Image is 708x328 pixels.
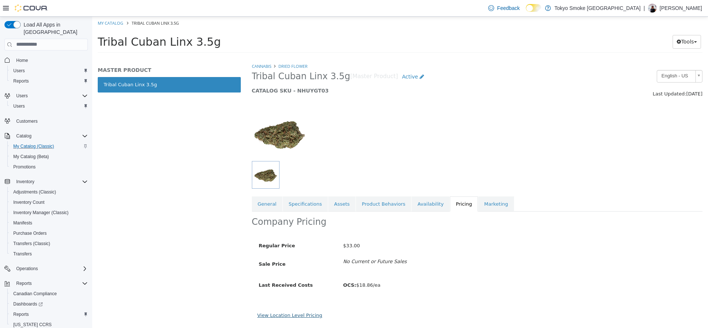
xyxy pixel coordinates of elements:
[10,152,88,161] span: My Catalog (Beta)
[13,91,31,100] button: Users
[10,250,88,258] span: Transfers
[13,322,52,328] span: [US_STATE] CCRS
[7,207,91,218] button: Inventory Manager (Classic)
[191,180,236,195] a: Specifications
[7,309,91,320] button: Reports
[10,208,72,217] a: Inventory Manager (Classic)
[6,19,129,32] span: Tribal Cuban Linx 3.5g
[160,200,235,211] h2: Company Pricing
[10,250,35,258] a: Transfers
[10,289,88,298] span: Canadian Compliance
[251,266,264,271] b: OCS:
[6,60,149,76] a: Tribal Cuban Linx 3.5g
[16,280,32,286] span: Reports
[13,154,49,160] span: My Catalog (Beta)
[7,228,91,238] button: Purchase Orders
[167,226,203,232] span: Regular Price
[167,266,221,271] span: Last Received Costs
[264,180,319,195] a: Product Behaviors
[10,300,46,308] a: Dashboards
[7,238,91,249] button: Transfers (Classic)
[7,187,91,197] button: Adjustments (Classic)
[10,102,88,111] span: Users
[13,78,29,84] span: Reports
[13,177,88,186] span: Inventory
[13,264,88,273] span: Operations
[10,219,88,227] span: Manifests
[358,180,386,195] a: Pricing
[10,310,32,319] a: Reports
[7,66,91,76] button: Users
[7,101,91,111] button: Users
[10,198,88,207] span: Inventory Count
[10,152,52,161] a: My Catalog (Beta)
[485,1,523,15] a: Feedback
[10,300,88,308] span: Dashboards
[10,229,88,238] span: Purchase Orders
[10,219,35,227] a: Manifests
[10,163,88,171] span: Promotions
[319,180,357,195] a: Availability
[10,289,60,298] a: Canadian Compliance
[660,4,702,13] p: [PERSON_NAME]
[565,53,610,66] a: English - US
[7,151,91,162] button: My Catalog (Beta)
[13,103,25,109] span: Users
[580,18,609,32] button: Tools
[21,21,88,36] span: Load All Apps in [GEOGRAPHIC_DATA]
[310,57,326,63] span: Active
[160,71,495,77] h5: CATALOG SKU - NHUYGT03
[7,197,91,207] button: Inventory Count
[13,56,88,65] span: Home
[13,241,50,247] span: Transfers (Classic)
[7,289,91,299] button: Canadian Compliance
[560,74,594,80] span: Last Updated:
[13,132,34,140] button: Catalog
[7,249,91,259] button: Transfers
[7,76,91,86] button: Reports
[251,226,268,232] span: $33.00
[13,230,47,236] span: Purchase Orders
[13,189,56,195] span: Adjustments (Classic)
[165,296,230,301] a: View Location Level Pricing
[13,311,29,317] span: Reports
[386,180,422,195] a: Marketing
[251,242,315,248] i: No Current or Future Sales
[13,264,41,273] button: Operations
[13,210,69,216] span: Inventory Manager (Classic)
[6,4,31,9] a: My Catalog
[13,301,43,307] span: Dashboards
[10,208,88,217] span: Inventory Manager (Classic)
[16,133,31,139] span: Catalog
[258,57,306,63] small: [Master Product]
[565,54,600,65] span: English - US
[594,74,610,80] span: [DATE]
[13,164,36,170] span: Promotions
[13,56,31,65] a: Home
[39,4,87,9] span: Tribal Cuban Linx 3.5g
[13,68,25,74] span: Users
[10,77,32,86] a: Reports
[10,239,53,248] a: Transfers (Classic)
[16,266,38,272] span: Operations
[10,66,88,75] span: Users
[16,118,38,124] span: Customers
[16,93,28,99] span: Users
[10,102,28,111] a: Users
[1,91,91,101] button: Users
[16,179,34,185] span: Inventory
[555,4,641,13] p: Tokyo Smoke [GEOGRAPHIC_DATA]
[7,299,91,309] a: Dashboards
[7,162,91,172] button: Promotions
[13,291,57,297] span: Canadian Compliance
[10,188,88,196] span: Adjustments (Classic)
[497,4,520,12] span: Feedback
[10,310,88,319] span: Reports
[10,66,28,75] a: Users
[13,177,37,186] button: Inventory
[7,218,91,228] button: Manifests
[13,117,41,126] a: Customers
[10,77,88,86] span: Reports
[13,220,32,226] span: Manifests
